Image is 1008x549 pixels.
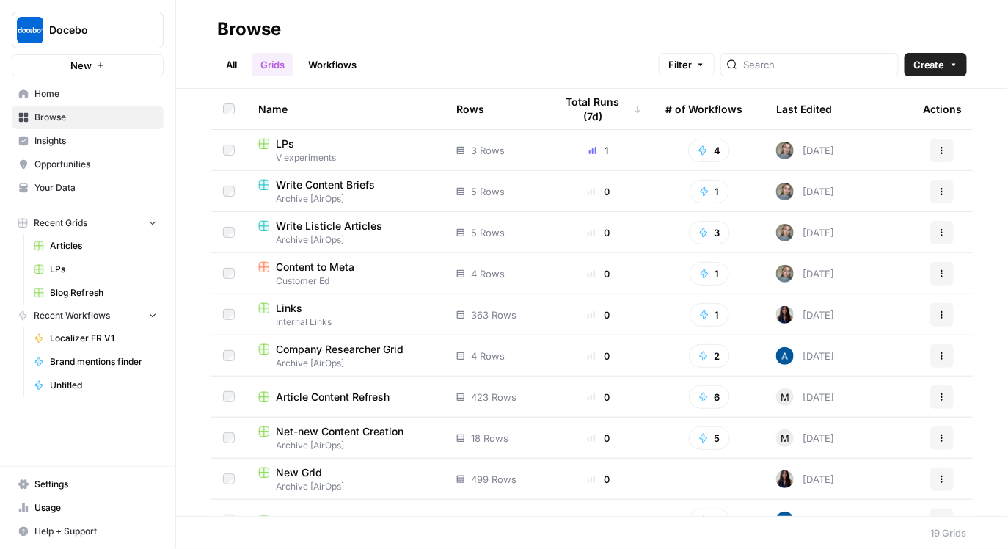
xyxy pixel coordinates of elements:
[217,18,281,41] div: Browse
[776,142,794,159] img: a3m8ukwwqy06crpq9wigr246ip90
[689,426,730,450] button: 5
[776,306,794,324] img: rox323kbkgutb4wcij4krxobkpon
[34,158,157,171] span: Opportunities
[34,87,157,101] span: Home
[690,262,729,286] button: 1
[34,478,157,491] span: Settings
[258,357,433,370] span: Archive [AirOps]
[34,525,157,538] span: Help + Support
[217,53,246,76] a: All
[276,342,403,357] span: Company Researcher Grid
[50,286,157,299] span: Blog Refresh
[258,513,433,528] a: New Grid
[471,143,505,158] span: 3 Rows
[12,12,164,48] button: Workspace: Docebo
[12,520,164,543] button: Help + Support
[689,509,730,532] button: 2
[258,439,433,452] span: Archive [AirOps]
[555,308,642,322] div: 0
[258,137,433,164] a: LPsV experiments
[12,305,164,327] button: Recent Workflows
[299,53,365,76] a: Workflows
[689,344,730,368] button: 2
[50,239,157,252] span: Articles
[276,219,382,233] span: Write Listicle Articles
[258,465,433,493] a: New GridArchive [AirOps]
[276,137,294,151] span: LPs
[34,309,110,322] span: Recent Workflows
[776,306,834,324] div: [DATE]
[258,151,433,164] span: V experiments
[471,472,516,487] span: 499 Rows
[258,89,433,129] div: Name
[776,265,794,283] img: a3m8ukwwqy06crpq9wigr246ip90
[931,526,967,540] div: 19 Grids
[258,274,433,288] span: Customer Ed
[258,342,433,370] a: Company Researcher GridArchive [AirOps]
[34,181,157,194] span: Your Data
[776,183,794,200] img: a3m8ukwwqy06crpq9wigr246ip90
[258,192,433,206] span: Archive [AirOps]
[776,470,834,488] div: [DATE]
[471,513,516,528] span: 480 Rows
[776,470,794,488] img: rox323kbkgutb4wcij4krxobkpon
[555,143,642,158] div: 1
[555,184,642,199] div: 0
[50,332,157,345] span: Localizer FR V1
[276,424,403,439] span: Net-new Content Creation
[252,53,293,76] a: Grids
[776,265,834,283] div: [DATE]
[776,347,834,365] div: [DATE]
[668,57,692,72] span: Filter
[471,266,505,281] span: 4 Rows
[689,221,730,244] button: 3
[555,472,642,487] div: 0
[50,355,157,368] span: Brand mentions finder
[776,512,794,529] img: he81ibor8lsei4p3qvg4ugbvimgp
[688,139,730,162] button: 4
[27,327,164,350] a: Localizer FR V1
[27,258,164,281] a: LPs
[776,388,834,406] div: [DATE]
[12,82,164,106] a: Home
[27,234,164,258] a: Articles
[258,301,433,329] a: LinksInternal Links
[34,111,157,124] span: Browse
[12,496,164,520] a: Usage
[776,89,832,129] div: Last Edited
[12,473,164,496] a: Settings
[776,512,834,529] div: [DATE]
[555,390,642,404] div: 0
[17,17,43,43] img: Docebo Logo
[276,513,322,528] span: New Grid
[776,224,794,241] img: a3m8ukwwqy06crpq9wigr246ip90
[555,349,642,363] div: 0
[258,390,433,404] a: Article Content Refresh
[471,390,516,404] span: 423 Rows
[913,57,945,72] span: Create
[276,260,354,274] span: Content to Meta
[471,308,516,322] span: 363 Rows
[27,374,164,397] a: Untitled
[12,212,164,234] button: Recent Grids
[555,266,642,281] div: 0
[49,23,138,37] span: Docebo
[12,153,164,176] a: Opportunities
[743,57,892,72] input: Search
[776,429,834,447] div: [DATE]
[690,303,729,327] button: 1
[258,480,433,493] span: Archive [AirOps]
[12,54,164,76] button: New
[776,347,794,365] img: he81ibor8lsei4p3qvg4ugbvimgp
[27,350,164,374] a: Brand mentions finder
[276,390,390,404] span: Article Content Refresh
[276,465,322,480] span: New Grid
[258,424,433,452] a: Net-new Content CreationArchive [AirOps]
[923,89,962,129] div: Actions
[34,501,157,515] span: Usage
[50,379,157,392] span: Untitled
[276,301,302,316] span: Links
[471,225,505,240] span: 5 Rows
[690,180,729,203] button: 1
[471,184,505,199] span: 5 Rows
